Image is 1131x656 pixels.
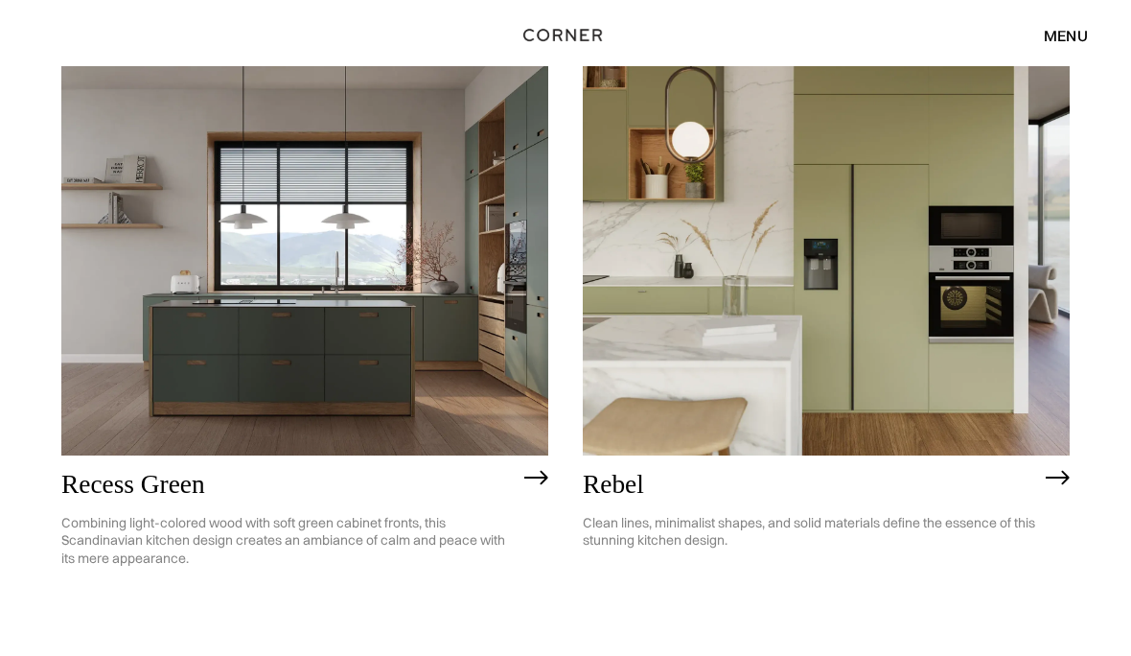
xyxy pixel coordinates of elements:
[517,23,615,48] a: home
[583,471,1036,500] h2: Rebel
[1044,28,1088,43] div: menu
[61,471,515,500] h2: Recess Green
[1025,19,1088,52] div: menu
[61,501,515,584] p: Combining light-colored wood with soft green cabinet fronts, this Scandinavian kitchen design cre...
[583,501,1036,566] p: Clean lines, minimalist shapes, and solid materials define the essence of this stunning kitchen d...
